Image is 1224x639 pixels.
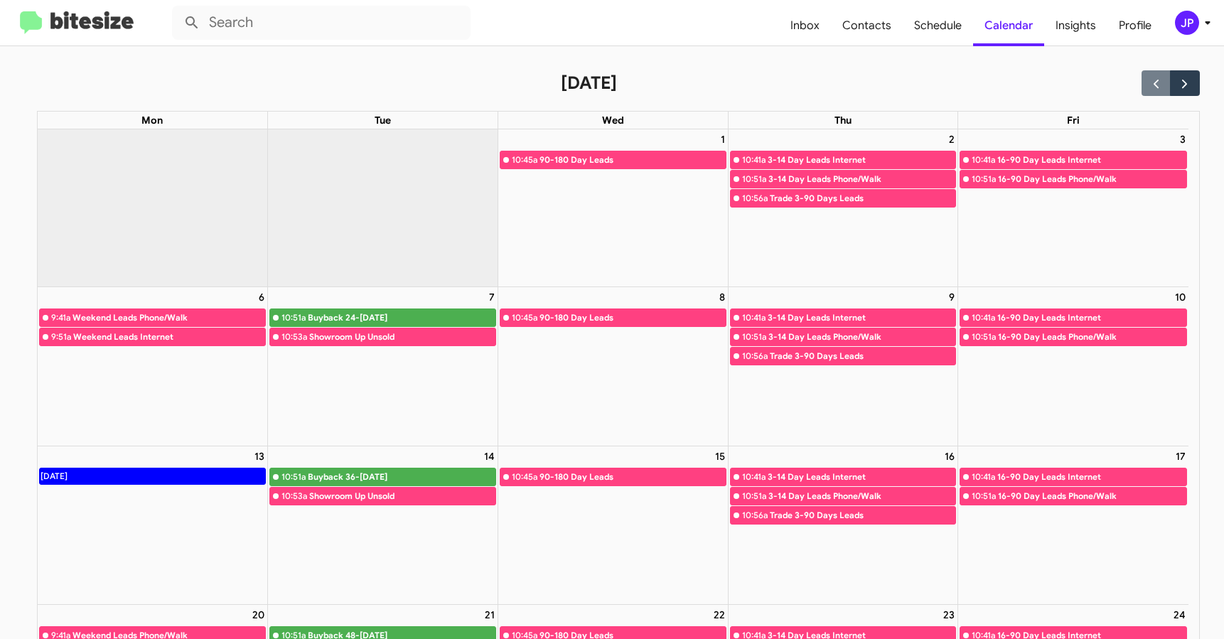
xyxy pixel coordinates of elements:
[486,287,498,307] a: October 7, 2025
[998,489,1186,503] div: 16-90 Day Leads Phone/Walk
[73,330,265,344] div: Weekend Leads Internet
[972,172,996,186] div: 10:51a
[281,330,307,344] div: 10:53a
[51,311,70,325] div: 9:41a
[998,330,1186,344] div: 16-90 Day Leads Phone/Walk
[770,191,956,205] div: Trade 3-90 Days Leads
[711,605,728,625] a: October 22, 2025
[997,311,1186,325] div: 16-90 Day Leads Internet
[973,5,1044,46] a: Calendar
[372,112,394,129] a: Tuesday
[308,311,495,325] div: Buyback 24-[DATE]
[997,470,1186,484] div: 16-90 Day Leads Internet
[512,153,537,167] div: 10:45a
[718,129,728,149] a: October 1, 2025
[1142,70,1171,95] button: Previous month
[972,311,995,325] div: 10:41a
[940,605,957,625] a: October 23, 2025
[512,311,537,325] div: 10:45a
[498,287,728,446] td: October 8, 2025
[832,112,854,129] a: Thursday
[958,446,1188,604] td: October 17, 2025
[742,508,768,522] div: 10:56a
[712,446,728,466] a: October 15, 2025
[770,349,956,363] div: Trade 3-90 Days Leads
[972,470,995,484] div: 10:41a
[481,446,498,466] a: October 14, 2025
[539,470,726,484] div: 90-180 Day Leads
[267,287,498,446] td: October 7, 2025
[997,153,1186,167] div: 16-90 Day Leads Internet
[309,330,495,344] div: Showroom Up Unsold
[770,508,956,522] div: Trade 3-90 Days Leads
[998,172,1186,186] div: 16-90 Day Leads Phone/Walk
[768,311,956,325] div: 3-14 Day Leads Internet
[1173,446,1188,466] a: October 17, 2025
[1044,5,1107,46] a: Insights
[958,129,1188,287] td: October 3, 2025
[742,191,768,205] div: 10:56a
[742,153,766,167] div: 10:41a
[768,489,956,503] div: 3-14 Day Leads Phone/Walk
[742,172,766,186] div: 10:51a
[1163,11,1208,35] button: JP
[742,489,766,503] div: 10:51a
[716,287,728,307] a: October 8, 2025
[38,287,268,446] td: October 6, 2025
[281,470,306,484] div: 10:51a
[1172,287,1188,307] a: October 10, 2025
[946,287,957,307] a: October 9, 2025
[267,446,498,604] td: October 14, 2025
[539,153,726,167] div: 90-180 Day Leads
[742,470,766,484] div: 10:41a
[1170,70,1199,95] button: Next month
[498,446,728,604] td: October 15, 2025
[742,349,768,363] div: 10:56a
[539,311,726,325] div: 90-180 Day Leads
[1171,605,1188,625] a: October 24, 2025
[768,172,956,186] div: 3-14 Day Leads Phone/Walk
[768,470,956,484] div: 3-14 Day Leads Internet
[728,287,958,446] td: October 9, 2025
[281,311,306,325] div: 10:51a
[972,153,995,167] div: 10:41a
[599,112,627,129] a: Wednesday
[958,287,1188,446] td: October 10, 2025
[498,129,728,287] td: October 1, 2025
[903,5,973,46] a: Schedule
[972,330,996,344] div: 10:51a
[249,605,267,625] a: October 20, 2025
[281,489,307,503] div: 10:53a
[512,470,537,484] div: 10:45a
[742,311,766,325] div: 10:41a
[51,330,71,344] div: 9:51a
[972,489,996,503] div: 10:51a
[308,470,495,484] div: Buyback 36-[DATE]
[831,5,903,46] a: Contacts
[768,330,956,344] div: 3-14 Day Leads Phone/Walk
[942,446,957,466] a: October 16, 2025
[728,446,958,604] td: October 16, 2025
[172,6,471,40] input: Search
[256,287,267,307] a: October 6, 2025
[946,129,957,149] a: October 2, 2025
[139,112,166,129] a: Monday
[40,468,68,484] div: [DATE]
[1064,112,1083,129] a: Friday
[768,153,956,167] div: 3-14 Day Leads Internet
[252,446,267,466] a: October 13, 2025
[482,605,498,625] a: October 21, 2025
[742,330,766,344] div: 10:51a
[1177,129,1188,149] a: October 3, 2025
[1175,11,1199,35] div: JP
[561,72,617,95] h2: [DATE]
[1107,5,1163,46] a: Profile
[38,446,268,604] td: October 13, 2025
[309,489,495,503] div: Showroom Up Unsold
[779,5,831,46] a: Inbox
